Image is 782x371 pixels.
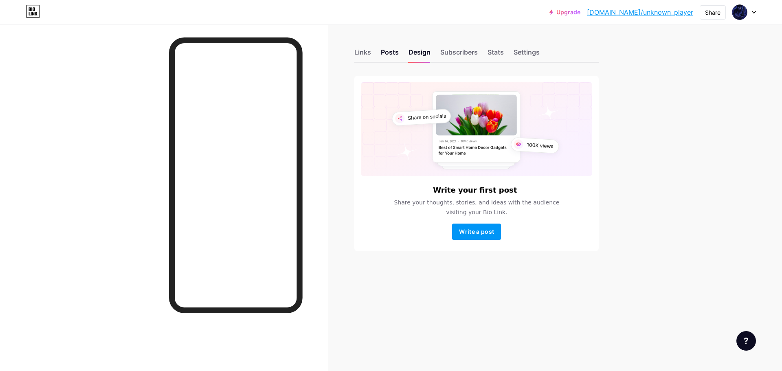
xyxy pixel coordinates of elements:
a: Upgrade [549,9,580,15]
div: Links [354,47,371,62]
div: Settings [514,47,540,62]
div: Share [705,8,720,17]
div: Posts [381,47,399,62]
a: [DOMAIN_NAME]/unknown_player [587,7,693,17]
div: Subscribers [440,47,478,62]
span: Share your thoughts, stories, and ideas with the audience visiting your Bio Link. [384,198,569,217]
div: Design [409,47,431,62]
h6: Write your first post [433,186,517,194]
button: Write a post [452,224,501,240]
img: unknown_player [732,4,747,20]
div: Stats [488,47,504,62]
span: Write a post [459,228,494,235]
